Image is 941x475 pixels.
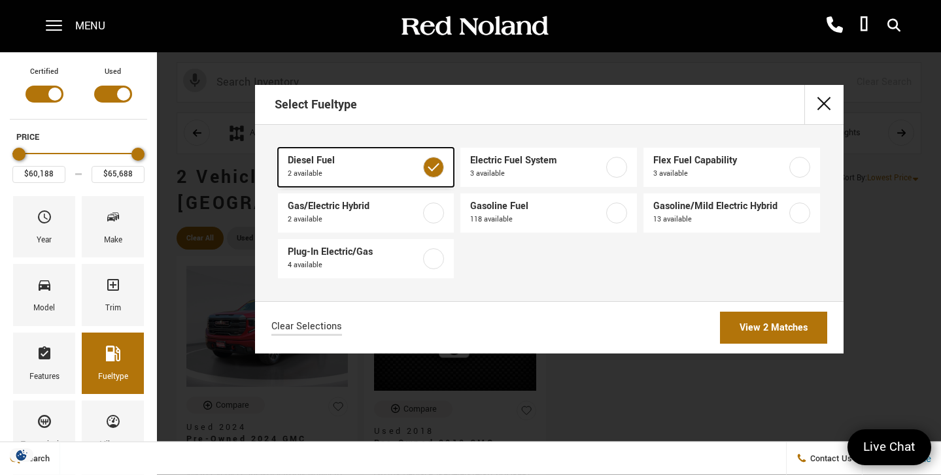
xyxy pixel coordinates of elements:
[16,131,141,143] h5: Price
[21,438,68,452] div: Transmission
[653,167,787,180] span: 3 available
[804,85,844,124] button: close
[92,166,145,183] input: Maximum
[105,410,121,438] span: Mileage
[12,148,26,161] div: Minimum Price
[13,196,75,257] div: YearYear
[37,342,52,370] span: Features
[720,312,827,344] a: View 2 Matches
[807,453,852,465] span: Contact Us
[30,65,58,78] label: Certified
[33,301,55,316] div: Model
[470,167,604,180] span: 3 available
[105,342,121,370] span: Fueltype
[470,213,604,226] span: 118 available
[29,370,60,384] div: Features
[278,148,454,187] a: Diesel Fuel2 available
[288,154,421,167] span: Diesel Fuel
[98,370,128,384] div: Fueltype
[37,410,52,438] span: Transmission
[13,264,75,325] div: ModelModel
[288,200,421,213] span: Gas/Electric Hybrid
[10,65,147,119] div: Filter by Vehicle Type
[7,448,37,462] img: Opt-Out Icon
[288,246,421,259] span: Plug-In Electric/Gas
[82,196,144,257] div: MakeMake
[105,65,121,78] label: Used
[857,438,922,456] span: Live Chat
[104,233,122,248] div: Make
[12,166,65,183] input: Minimum
[288,167,421,180] span: 2 available
[271,320,342,336] a: Clear Selections
[82,264,144,325] div: TrimTrim
[643,148,820,187] a: Flex Fuel Capability3 available
[653,200,787,213] span: Gasoline/Mild Electric Hybrid
[105,301,121,316] div: Trim
[37,206,52,233] span: Year
[399,15,549,38] img: Red Noland Auto Group
[288,213,421,226] span: 2 available
[13,333,75,394] div: FeaturesFeatures
[131,148,145,161] div: Maximum Price
[653,213,787,226] span: 13 available
[12,143,145,183] div: Price
[7,448,37,462] section: Click to Open Cookie Consent Modal
[847,429,931,465] a: Live Chat
[470,154,604,167] span: Electric Fuel System
[288,259,421,272] span: 4 available
[653,154,787,167] span: Flex Fuel Capability
[275,86,357,123] h2: Select Fueltype
[278,193,454,233] a: Gas/Electric Hybrid2 available
[37,274,52,301] span: Model
[82,401,144,462] div: MileageMileage
[460,193,637,233] a: Gasoline Fuel118 available
[37,233,52,248] div: Year
[470,200,604,213] span: Gasoline Fuel
[278,239,454,278] a: Plug-In Electric/Gas4 available
[13,401,75,462] div: TransmissionTransmission
[105,274,121,301] span: Trim
[105,206,121,233] span: Make
[643,193,820,233] a: Gasoline/Mild Electric Hybrid13 available
[99,438,126,452] div: Mileage
[82,333,144,394] div: FueltypeFueltype
[460,148,637,187] a: Electric Fuel System3 available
